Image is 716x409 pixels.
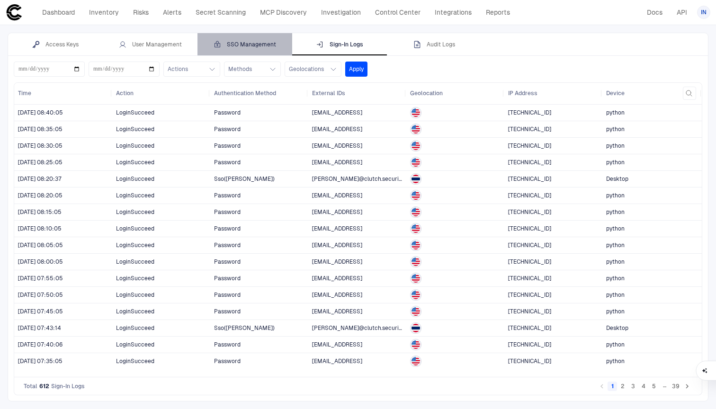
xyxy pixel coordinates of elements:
span: [EMAIL_ADDRESS] [312,241,362,249]
a: Reports [482,6,514,19]
span: Password [214,308,241,315]
span: Time [18,89,31,97]
div: Access Keys [32,41,79,48]
span: Password [214,126,241,133]
span: Password [214,142,241,149]
span: LoginSucceed [116,341,154,348]
span: [EMAIL_ADDRESS] [312,308,362,315]
span: [DATE] 08:40:05 [18,109,63,116]
span: Sso([PERSON_NAME]) [214,176,275,182]
span: [DATE] 07:35:05 [18,358,63,365]
span: [EMAIL_ADDRESS] [312,291,362,299]
span: [EMAIL_ADDRESS] [312,142,362,150]
span: [EMAIL_ADDRESS] [312,341,362,348]
span: [TECHNICAL_ID] [508,242,551,249]
button: Apply [345,62,367,77]
img: US [412,307,420,316]
img: US [412,357,420,365]
span: [TECHNICAL_ID] [508,209,551,215]
span: Password [214,192,241,199]
img: US [412,191,420,200]
span: Desktop [606,176,628,182]
button: IN [697,6,710,19]
div: Methods [228,65,252,73]
span: Password [214,225,241,232]
span: Password [214,109,241,116]
img: TH [412,175,420,183]
span: LoginSucceed [116,142,154,149]
span: [EMAIL_ADDRESS] [312,258,362,266]
img: US [412,340,420,349]
span: [EMAIL_ADDRESS] [312,357,362,365]
span: Password [214,358,241,365]
span: Password [214,159,241,166]
span: python [606,225,625,232]
div: User Management [119,41,182,48]
span: [EMAIL_ADDRESS] [312,275,362,282]
img: US [412,142,420,150]
span: Authentication Method [214,89,276,97]
span: python [606,126,625,133]
span: LoginSucceed [116,176,154,182]
span: [TECHNICAL_ID] [508,325,551,331]
span: [DATE] 08:05:05 [18,242,63,249]
a: MCP Discovery [256,6,311,19]
span: [DATE] 07:50:05 [18,292,63,298]
a: Investigation [317,6,365,19]
img: TH [412,324,420,332]
button: Go to page 2 [618,382,627,391]
span: [PERSON_NAME]@clutch.security-[PERSON_NAME] [312,324,403,332]
span: LoginSucceed [116,126,154,133]
img: US [412,274,420,283]
span: [TECHNICAL_ID] [508,109,551,116]
span: LoginSucceed [116,109,154,116]
span: Password [214,275,241,282]
span: Password [214,242,241,249]
span: python [606,358,625,365]
button: page 1 [608,382,617,391]
span: python [606,292,625,298]
span: [TECHNICAL_ID] [508,176,551,182]
span: LoginSucceed [116,225,154,232]
span: python [606,341,625,348]
button: Geolocations [285,62,341,77]
span: [TECHNICAL_ID] [508,292,551,298]
span: Password [214,209,241,215]
img: US [412,258,420,266]
div: … [660,382,669,391]
a: API [672,6,691,19]
img: US [412,158,420,167]
span: LoginSucceed [116,275,154,282]
span: [TECHNICAL_ID] [508,126,551,133]
button: Go to next page [682,382,692,391]
span: LoginSucceed [116,292,154,298]
a: Risks [129,6,153,19]
span: LoginSucceed [116,209,154,215]
span: [TECHNICAL_ID] [508,341,551,348]
span: Sign-In Logs [51,382,85,390]
img: US [412,224,420,233]
a: Control Center [371,6,425,19]
span: [DATE] 08:15:05 [18,209,62,215]
button: Go to page 3 [628,382,638,391]
span: IP Address [508,89,537,97]
button: Go to page 4 [639,382,648,391]
span: python [606,142,625,149]
span: [DATE] 07:55:05 [18,275,63,282]
span: [DATE] 07:43:14 [18,325,61,331]
span: Sso([PERSON_NAME]) [214,325,275,331]
span: 612 [39,382,49,390]
a: Secret Scanning [191,6,250,19]
div: Audit Logs [413,41,455,48]
span: [TECHNICAL_ID] [508,358,551,365]
span: [PERSON_NAME]@clutch.security-[PERSON_NAME] [312,175,403,183]
span: [EMAIL_ADDRESS] [312,159,362,166]
span: LoginSucceed [116,308,154,315]
span: LoginSucceed [116,358,154,365]
button: Actions [163,62,220,77]
span: LoginSucceed [116,325,154,331]
span: [DATE] 08:10:05 [18,225,62,232]
div: SSO Management [214,41,276,48]
span: Desktop [606,325,628,331]
nav: pagination navigation [597,381,692,392]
